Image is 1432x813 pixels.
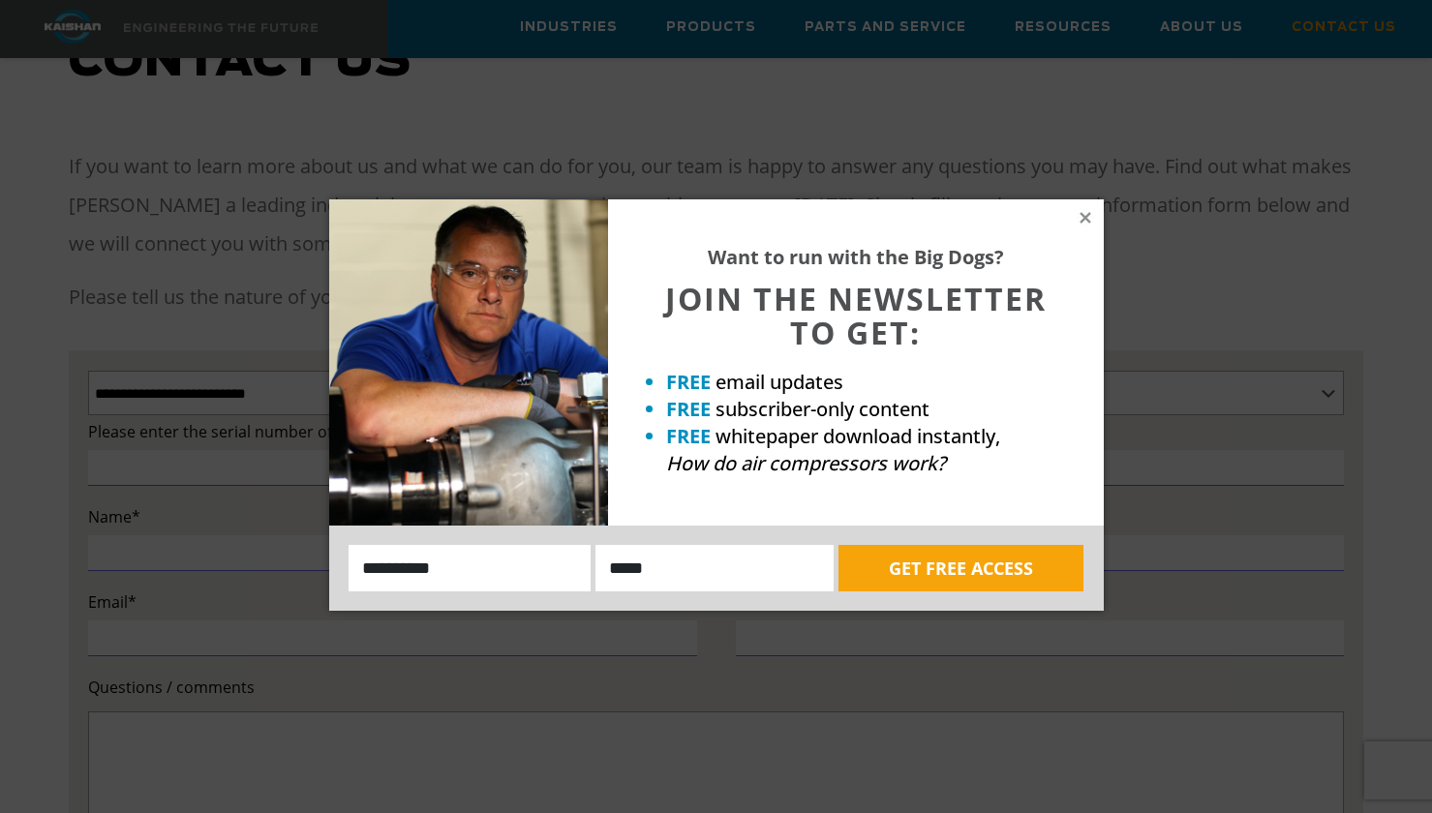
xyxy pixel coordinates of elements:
[595,545,834,591] input: Email
[708,244,1004,270] strong: Want to run with the Big Dogs?
[1077,209,1094,226] button: Close
[716,369,843,395] span: email updates
[665,278,1047,353] span: JOIN THE NEWSLETTER TO GET:
[666,369,711,395] strong: FREE
[349,545,592,591] input: Name:
[716,423,1000,449] span: whitepaper download instantly,
[666,450,946,476] em: How do air compressors work?
[666,423,711,449] strong: FREE
[716,396,929,422] span: subscriber-only content
[838,545,1083,591] button: GET FREE ACCESS
[666,396,711,422] strong: FREE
